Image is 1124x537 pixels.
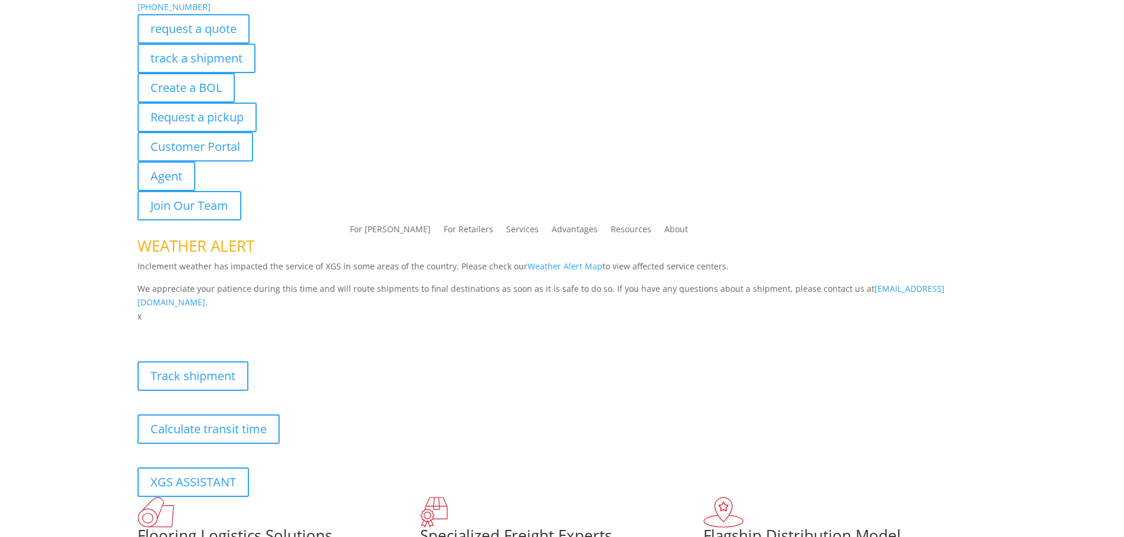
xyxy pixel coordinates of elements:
a: Resources [611,225,651,238]
a: Agent [137,162,195,191]
a: For Retailers [444,225,493,238]
a: Join Our Team [137,191,241,220]
a: Advantages [552,225,598,238]
a: Track shipment [137,361,248,391]
a: About [664,225,688,238]
a: request a quote [137,14,250,44]
span: WEATHER ALERT [137,235,254,256]
p: x [137,309,987,324]
p: We appreciate your patience during this time and will route shipments to final destinations as so... [137,282,987,310]
a: Request a pickup [137,103,257,132]
a: Customer Portal [137,132,253,162]
a: [PHONE_NUMBER] [137,1,211,12]
img: xgs-icon-focused-on-flooring-red [420,497,448,528]
img: xgs-icon-flagship-distribution-model-red [703,497,744,528]
a: Services [506,225,539,238]
a: Create a BOL [137,73,235,103]
a: XGS ASSISTANT [137,467,249,497]
img: xgs-icon-total-supply-chain-intelligence-red [137,497,174,528]
a: For [PERSON_NAME] [350,225,431,238]
b: Visibility, transparency, and control for your entire supply chain. [137,325,401,337]
a: Weather Alert Map [527,261,602,272]
p: Inclement weather has impacted the service of XGS in some areas of the country. Please check our ... [137,259,987,282]
a: track a shipment [137,44,255,73]
a: Calculate transit time [137,414,280,444]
